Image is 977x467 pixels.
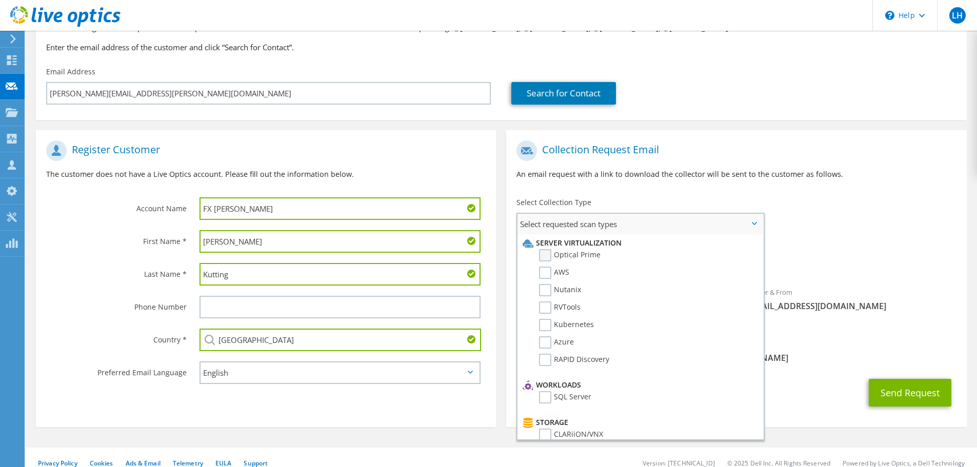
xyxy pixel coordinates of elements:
p: An email request with a link to download the collector will be sent to the customer as follows. [516,169,956,180]
label: First Name * [46,230,187,247]
label: Azure [539,336,574,349]
label: Account Name [46,197,187,214]
div: To [506,281,736,328]
label: Phone Number [46,296,187,312]
label: Last Name * [46,263,187,279]
h3: Enter the email address of the customer and click “Search for Contact”. [46,42,956,53]
label: CLARiiON/VNX [539,429,603,441]
li: Server Virtualization [520,237,758,249]
button: Send Request [869,379,951,407]
svg: \n [885,11,894,20]
span: LH [949,7,966,24]
label: Kubernetes [539,319,594,331]
p: The customer does not have a Live Optics account. Please fill out the information below. [46,169,486,180]
label: RVTools [539,301,581,314]
div: CC & Reply To [506,333,966,369]
label: Nutanix [539,284,581,296]
a: Search for Contact [511,82,616,105]
li: Workloads [520,379,758,391]
label: Email Address [46,67,95,77]
label: Country * [46,329,187,345]
div: Requested Collections [506,238,966,276]
h1: Collection Request Email [516,140,951,161]
span: [EMAIL_ADDRESS][DOMAIN_NAME] [747,300,956,312]
label: Optical Prime [539,249,601,261]
label: Preferred Email Language [46,361,187,378]
div: Sender & From [736,281,967,317]
h1: Register Customer [46,140,481,161]
label: SQL Server [539,391,591,403]
label: Select Collection Type [516,197,591,208]
label: AWS [539,267,569,279]
span: Select requested scan types [517,214,763,234]
li: Storage [520,416,758,429]
label: RAPID Discovery [539,354,609,366]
